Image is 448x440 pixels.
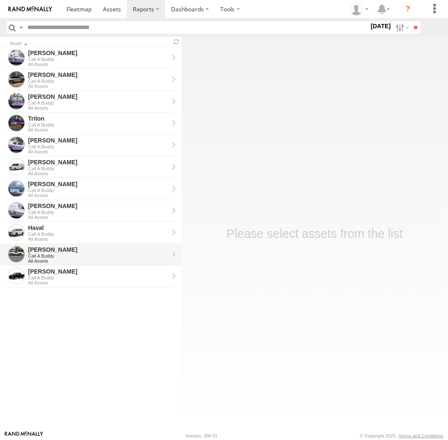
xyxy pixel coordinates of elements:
div: All Assets [28,215,169,220]
div: Tom - View Asset History [28,49,169,57]
div: Jamie - View Asset History [28,180,169,188]
div: Call A Buddy [28,100,169,105]
div: Haval - View Asset History [28,224,169,232]
div: All Assets [28,105,169,111]
div: All Assets [28,149,169,154]
div: All Assets [28,171,169,176]
span: Refresh [171,38,182,46]
div: All Assets [28,84,169,89]
div: All Assets [28,193,169,198]
div: All Assets [28,127,169,132]
div: Stan - View Asset History [28,268,169,275]
div: Michael - View Asset History [28,158,169,166]
label: Search Filter Options [393,21,411,34]
div: Click to Sort [10,42,168,46]
div: Call A Buddy [28,144,169,149]
div: © Copyright 2025 - [360,433,443,438]
div: Helen Mason [347,3,372,16]
div: Chris - View Asset History [28,71,169,79]
img: rand-logo.svg [8,6,52,12]
div: Peter - View Asset History [28,202,169,210]
div: Call A Buddy [28,79,169,84]
a: Terms and Conditions [399,433,443,438]
div: All Assets [28,280,169,285]
a: Visit our Website [5,432,43,440]
div: Call A Buddy [28,253,169,258]
div: Call A Buddy [28,188,169,193]
div: All Assets [28,62,169,67]
label: [DATE] [369,21,393,31]
div: Call A Buddy [28,232,169,237]
div: Triton - View Asset History [28,115,169,122]
div: Call A Buddy [28,210,169,215]
div: Call A Buddy [28,275,169,280]
div: Call A Buddy [28,166,169,171]
div: All Assets [28,258,169,263]
div: Call A Buddy [28,122,169,127]
div: Andrew - View Asset History [28,246,169,253]
div: Call A Buddy [28,57,169,62]
div: Daniel - View Asset History [28,137,169,144]
label: Search Query [18,21,24,34]
div: All Assets [28,237,169,242]
i: ? [401,3,415,16]
div: Version: 308.01 [186,433,218,438]
div: Kyle - View Asset History [28,93,169,100]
